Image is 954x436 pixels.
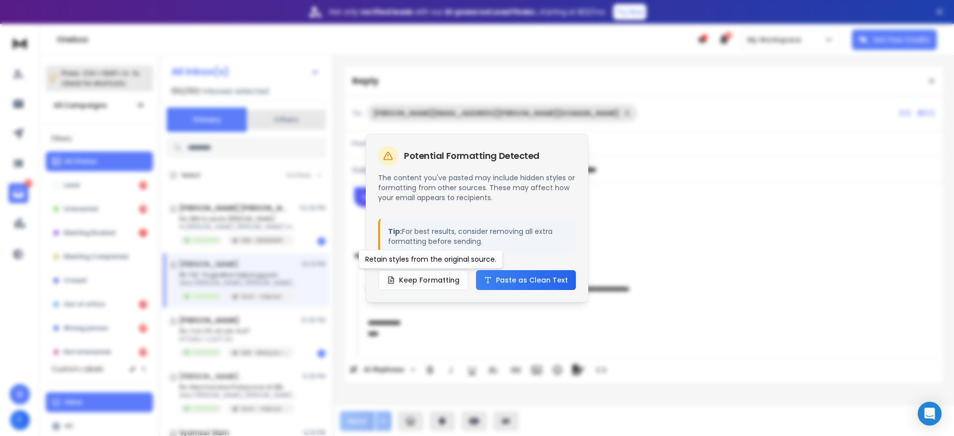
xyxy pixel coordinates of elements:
div: Retain styles from the original source. [359,250,503,269]
p: The content you've pasted may include hidden styles or formatting from other sources. These may a... [378,173,576,203]
h2: Potential Formatting Detected [404,151,540,160]
strong: Tip: [388,226,402,236]
button: Keep Formatting [379,270,468,290]
button: Paste as Clean Text [476,270,576,290]
div: Open Intercom Messenger [918,402,942,426]
p: For best results, consider removing all extra formatting before sending. [388,226,568,246]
